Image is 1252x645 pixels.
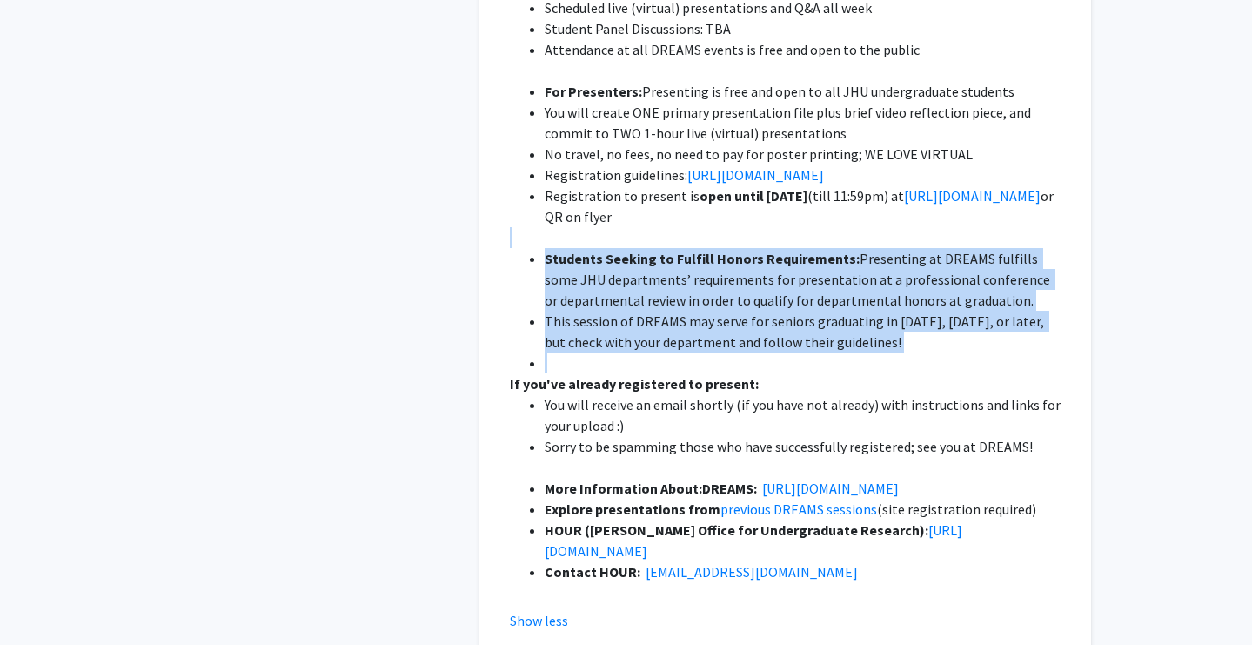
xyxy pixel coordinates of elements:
li: Presenting is free and open to all JHU undergraduate students [545,81,1061,102]
li: You will create ONE primary presentation file plus brief video reflection piece, and commit to TW... [545,102,1061,144]
strong: For Presenters: [545,83,642,100]
strong: If you've already registered to present: [510,375,759,393]
li: Attendance at all DREAMS events is free and open to the public [545,39,1061,60]
a: [EMAIL_ADDRESS][DOMAIN_NAME] [646,563,858,581]
strong: DREAMS: [702,480,757,497]
li: This session of DREAMS may serve for seniors graduating in [DATE], [DATE], or later, but check wi... [545,311,1061,353]
a: previous DREAMS sessions [720,501,877,518]
strong: open until [DATE] [700,187,807,205]
li: Student Panel Discussions: TBA [545,18,1061,39]
strong: HOUR ([PERSON_NAME] Office for Undergraduate Research): [545,521,928,539]
a: [URL][DOMAIN_NAME] [904,187,1041,205]
a: [URL][DOMAIN_NAME] [762,480,899,497]
iframe: Chat [13,567,74,632]
li: No travel, no fees, no need to pay for poster printing; WE LOVE VIRTUAL [545,144,1061,165]
li: Registration guidelines: [545,165,1061,185]
a: [URL][DOMAIN_NAME] [687,166,824,184]
li: Sorry to be spamming those who have successfully registered; see you at DREAMS! [545,436,1061,457]
strong: Students Seeking to Fulfill Honors Requirements: [545,250,860,267]
a: [URL][DOMAIN_NAME] [545,521,962,560]
strong: Contact HOUR: [545,563,640,581]
strong: Explore presentations from [545,501,720,518]
li: (site registration required) [545,499,1061,520]
li: Presenting at DREAMS fulfills some JHU departments’ requirements for presentation at a profession... [545,248,1061,311]
li: Registration to present is (till 11:59pm) at or QR on flyer [545,185,1061,227]
button: Show less [510,610,568,631]
strong: More Information About: [545,480,702,497]
li: You will receive an email shortly (if you have not already) with instructions and links for your ... [545,394,1061,436]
